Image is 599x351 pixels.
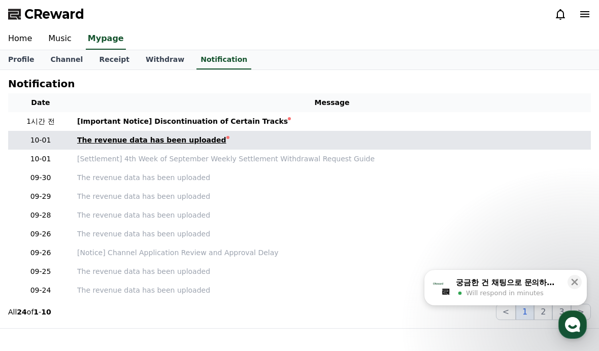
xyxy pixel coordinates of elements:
[8,307,51,317] p: All of -
[34,308,39,316] strong: 1
[12,229,69,239] p: 09-26
[3,267,67,292] a: Home
[12,210,69,221] p: 09-28
[77,135,226,146] div: The revenue data has been uploaded
[552,304,571,320] button: 3
[77,135,587,146] a: The revenue data has been uploaded
[12,154,69,164] p: 10-01
[12,116,69,127] p: 1시간 전
[77,116,288,127] div: [Important Notice] Discontinuation of Certain Tracks
[77,229,587,239] a: The revenue data has been uploaded
[12,248,69,258] p: 09-26
[26,282,44,290] span: Home
[40,28,80,50] a: Music
[8,6,84,22] a: CReward
[12,172,69,183] p: 09-30
[77,172,587,183] a: The revenue data has been uploaded
[77,191,587,202] a: The revenue data has been uploaded
[77,248,587,258] a: [Notice] Channel Application Review and Approval Delay
[150,282,175,290] span: Settings
[131,267,195,292] a: Settings
[41,308,51,316] strong: 10
[42,50,91,69] a: Channel
[534,304,552,320] button: 2
[77,116,587,127] a: [Important Notice] Discontinuation of Certain Tracks
[12,135,69,146] p: 10-01
[77,285,587,296] a: The revenue data has been uploaded
[77,210,587,221] a: The revenue data has been uploaded
[12,191,69,202] p: 09-29
[91,50,138,69] a: Receipt
[84,283,114,291] span: Messages
[17,308,26,316] strong: 24
[12,266,69,277] p: 09-25
[73,93,591,112] th: Message
[24,6,84,22] span: CReward
[86,28,126,50] a: Mypage
[8,78,75,89] h4: Notification
[196,50,251,69] a: Notification
[138,50,192,69] a: Withdraw
[516,304,534,320] button: 1
[67,267,131,292] a: Messages
[77,154,587,164] a: [Settlement] 4th Week of September Weekly Settlement Withdrawal Request Guide
[77,266,587,277] a: The revenue data has been uploaded
[8,93,73,112] th: Date
[12,285,69,296] p: 09-24
[496,304,516,320] button: <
